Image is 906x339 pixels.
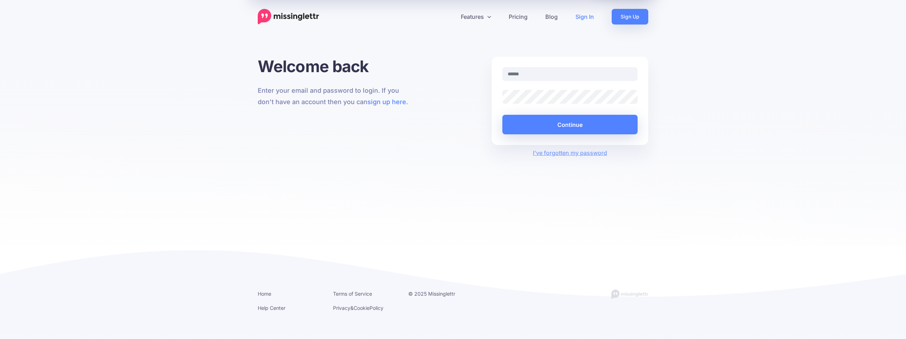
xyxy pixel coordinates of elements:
a: sign up here [367,98,406,106]
a: Help Center [258,305,285,311]
a: Home [258,291,271,297]
li: & Policy [333,303,398,312]
h1: Welcome back [258,56,414,76]
a: Sign In [567,9,603,25]
a: Sign Up [612,9,648,25]
a: Blog [536,9,567,25]
p: Enter your email and password to login. If you don't have an account then you can . [258,85,414,108]
a: Pricing [500,9,536,25]
a: I've forgotten my password [533,149,607,156]
a: Privacy [333,305,350,311]
a: Features [452,9,500,25]
li: © 2025 Missinglettr [408,289,473,298]
a: Cookie [354,305,370,311]
a: Terms of Service [333,291,372,297]
button: Continue [502,115,638,134]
